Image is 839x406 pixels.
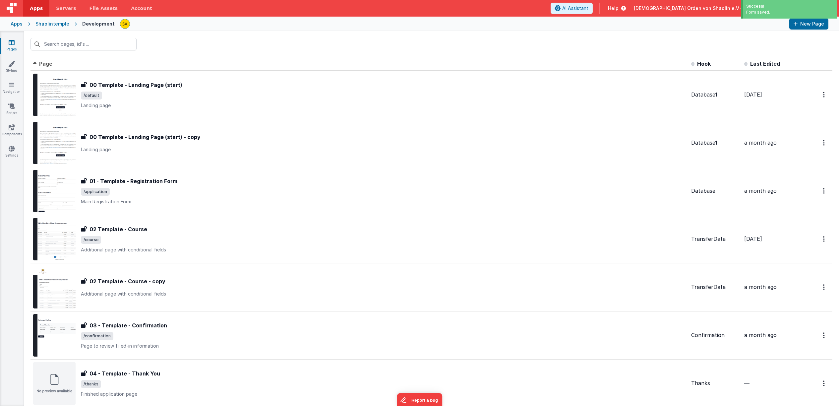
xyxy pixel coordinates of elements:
[691,283,739,291] div: TransferData
[750,60,780,67] span: Last Edited
[691,235,739,243] div: TransferData
[819,328,830,342] button: Options
[562,5,588,12] span: AI Assistant
[81,102,686,109] p: Landing page
[744,284,777,290] span: a month ago
[691,187,739,195] div: Database
[56,5,76,12] span: Servers
[90,370,160,377] h3: 04 - Template - Thank You
[35,21,69,27] div: Shaolintemple
[81,188,110,196] span: /application
[744,380,749,386] span: —
[744,139,777,146] span: a month ago
[691,139,739,147] div: Database1
[82,21,115,27] div: Development
[81,246,686,253] p: Additional page with conditional fields
[819,136,830,150] button: Options
[634,5,834,12] button: [DEMOGRAPHIC_DATA] Orden von Shaolin e.V — [EMAIL_ADDRESS][DOMAIN_NAME]
[744,187,777,194] span: a month ago
[81,146,686,153] p: Landing page
[551,3,593,14] button: AI Assistant
[81,343,686,349] p: Page to review filled-in information
[90,133,201,141] h3: 00 Template - Landing Page (start) - copy
[608,5,619,12] span: Help
[11,21,23,27] div: Apps
[90,321,167,329] h3: 03 - Template - Confirmation
[744,236,762,242] span: [DATE]
[819,280,830,294] button: Options
[81,198,686,205] p: Main Registration Form
[691,91,739,99] div: Database1
[744,91,762,98] span: [DATE]
[90,277,165,285] h3: 02 Template - Course - copy
[819,376,830,390] button: Options
[746,3,834,9] div: Success!
[634,5,745,12] span: [DEMOGRAPHIC_DATA] Orden von Shaolin e.V —
[744,332,777,338] span: a month ago
[90,177,177,185] h3: 01 - Template - Registration Form
[90,5,118,12] span: File Assets
[697,60,711,67] span: Hook
[39,60,52,67] span: Page
[81,391,686,397] p: Finished application page
[819,232,830,246] button: Options
[819,88,830,101] button: Options
[691,331,739,339] div: Confirmation
[691,379,739,387] div: Thanks
[90,225,147,233] h3: 02 Template - Course
[30,5,43,12] span: Apps
[789,18,828,30] button: New Page
[81,92,102,100] span: /default
[746,9,834,15] div: Form saved.
[819,184,830,198] button: Options
[81,236,101,244] span: /course
[30,38,137,50] input: Search pages, id's ...
[81,332,113,340] span: /confirmation
[120,19,130,29] img: e3e1eaaa3c942e69edc95d4236ce57bf
[81,380,101,388] span: /thanks
[81,291,686,297] p: Additional page with conditional fields
[90,81,182,89] h3: 00 Template - Landing Page (start)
